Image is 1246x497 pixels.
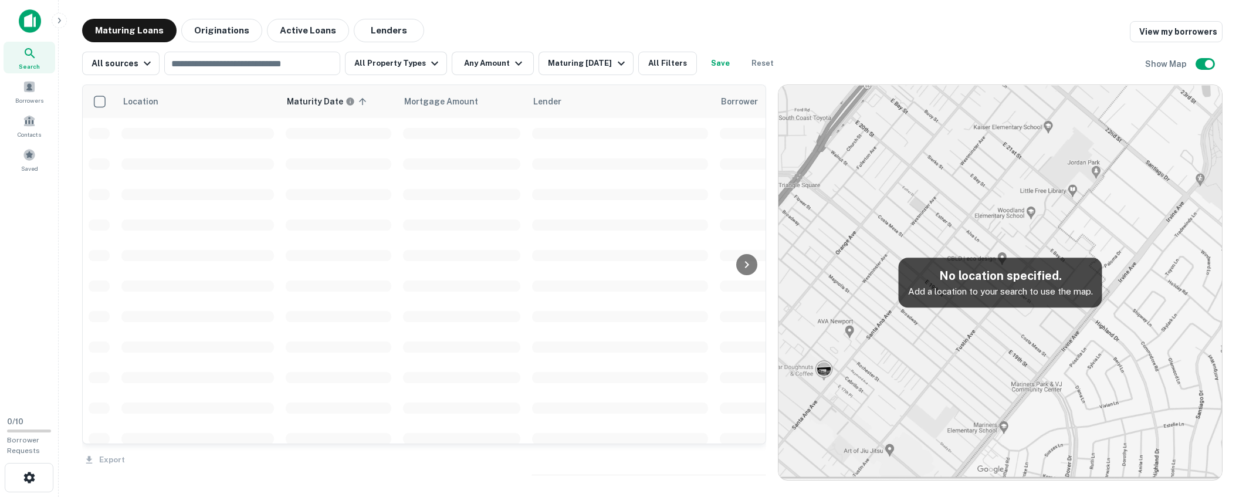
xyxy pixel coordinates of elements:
[92,56,154,70] div: All sources
[4,42,55,73] a: Search
[4,110,55,141] a: Contacts
[702,52,739,75] button: Save your search to get updates of matches that match your search criteria.
[116,85,280,118] th: Location
[82,52,160,75] button: All sources
[638,52,697,75] button: All Filters
[287,95,370,108] span: Maturity dates displayed may be estimated. Please contact the lender for the most accurate maturi...
[539,52,633,75] button: Maturing [DATE]
[908,285,1093,299] p: Add a location to your search to use the map.
[345,52,447,75] button: All Property Types
[721,94,758,109] span: Borrower
[714,85,843,118] th: Borrower
[4,144,55,175] a: Saved
[908,267,1093,285] h5: No location specified.
[7,417,23,426] span: 0 / 10
[452,52,534,75] button: Any Amount
[287,95,355,108] div: Maturity dates displayed may be estimated. Please contact the lender for the most accurate maturi...
[533,94,561,109] span: Lender
[287,95,343,108] h6: Maturity Date
[1130,21,1223,42] a: View my borrowers
[397,85,526,118] th: Mortgage Amount
[1187,403,1246,459] iframe: Chat Widget
[778,85,1222,480] img: map-placeholder.webp
[354,19,424,42] button: Lenders
[181,19,262,42] button: Originations
[123,94,174,109] span: Location
[280,85,397,118] th: Maturity dates displayed may be estimated. Please contact the lender for the most accurate maturi...
[548,56,628,70] div: Maturing [DATE]
[744,52,781,75] button: Reset
[18,130,41,139] span: Contacts
[267,19,349,42] button: Active Loans
[4,76,55,107] a: Borrowers
[19,9,41,33] img: capitalize-icon.png
[19,62,40,71] span: Search
[82,19,177,42] button: Maturing Loans
[526,85,714,118] th: Lender
[404,94,493,109] span: Mortgage Amount
[15,96,43,105] span: Borrowers
[21,164,38,173] span: Saved
[7,436,40,455] span: Borrower Requests
[1145,58,1189,70] h6: Show Map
